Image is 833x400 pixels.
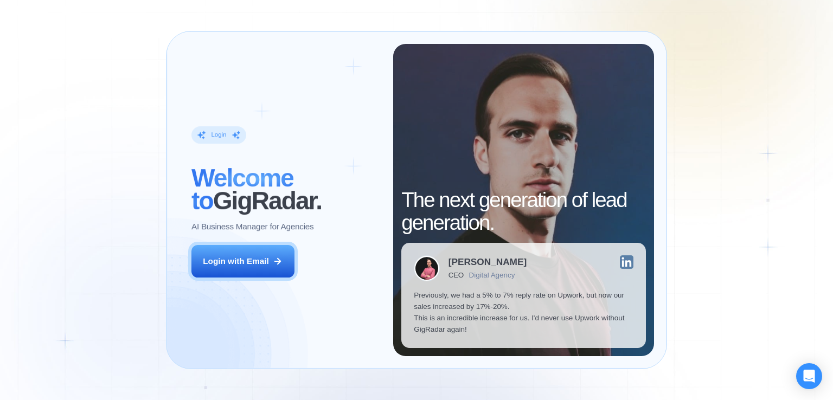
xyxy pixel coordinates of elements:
button: Login with Email [191,245,294,278]
div: Open Intercom Messenger [796,363,822,389]
div: [PERSON_NAME] [448,257,527,267]
div: Login with Email [203,255,269,267]
p: AI Business Manager for Agencies [191,221,313,232]
h2: The next generation of lead generation. [401,189,646,234]
div: Digital Agency [469,271,515,279]
span: Welcome to [191,164,293,215]
h2: ‍ GigRadar. [191,166,381,212]
p: Previously, we had a 5% to 7% reply rate on Upwork, but now our sales increased by 17%-20%. This ... [414,289,633,336]
div: CEO [448,271,464,279]
div: Login [211,131,226,139]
